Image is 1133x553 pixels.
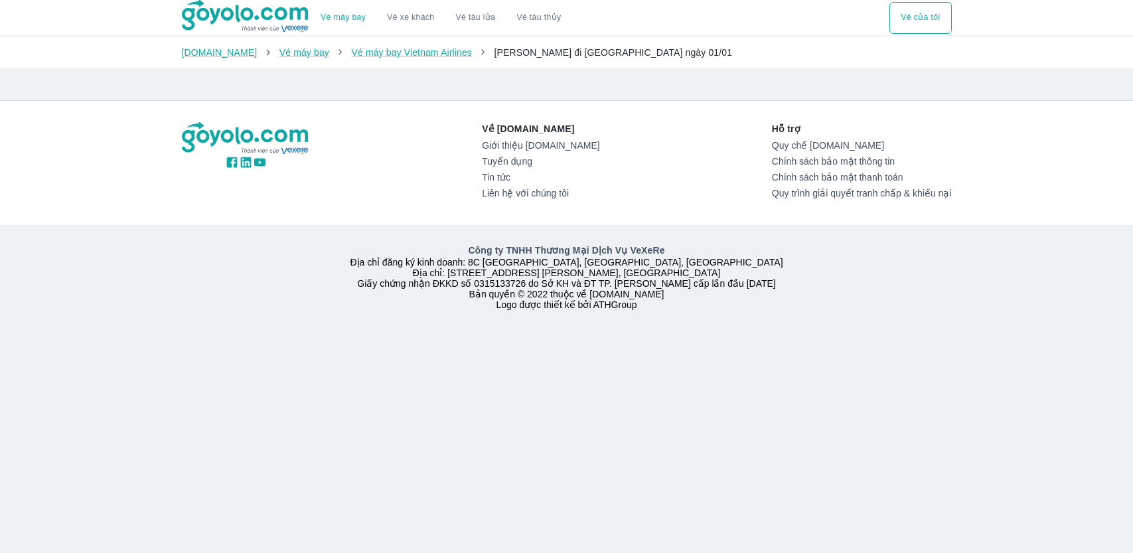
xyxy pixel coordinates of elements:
[182,122,311,155] img: logo
[482,172,599,183] a: Tin tức
[772,140,952,151] a: Quy chế [DOMAIN_NAME]
[772,122,952,135] p: Hỗ trợ
[482,156,599,167] a: Tuyển dụng
[889,2,951,34] button: Vé của tôi
[182,47,258,58] a: [DOMAIN_NAME]
[482,140,599,151] a: Giới thiệu [DOMAIN_NAME]
[889,2,951,34] div: choose transportation mode
[351,47,472,58] a: Vé máy bay Vietnam Airlines
[482,122,599,135] p: Về [DOMAIN_NAME]
[321,13,366,23] a: Vé máy bay
[185,244,949,257] p: Công ty TNHH Thương Mại Dịch Vụ VeXeRe
[279,47,329,58] a: Vé máy bay
[494,47,732,58] span: [PERSON_NAME] đi [GEOGRAPHIC_DATA] ngày 01/01
[772,172,952,183] a: Chính sách bảo mật thanh toán
[772,188,952,198] a: Quy trình giải quyết tranh chấp & khiếu nại
[387,13,434,23] a: Vé xe khách
[506,2,571,34] button: Vé tàu thủy
[174,244,960,310] div: Địa chỉ đăng ký kinh doanh: 8C [GEOGRAPHIC_DATA], [GEOGRAPHIC_DATA], [GEOGRAPHIC_DATA] Địa chỉ: [...
[772,156,952,167] a: Chính sách bảo mật thông tin
[482,188,599,198] a: Liên hệ với chúng tôi
[182,46,952,59] nav: breadcrumb
[310,2,571,34] div: choose transportation mode
[445,2,506,34] a: Vé tàu lửa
